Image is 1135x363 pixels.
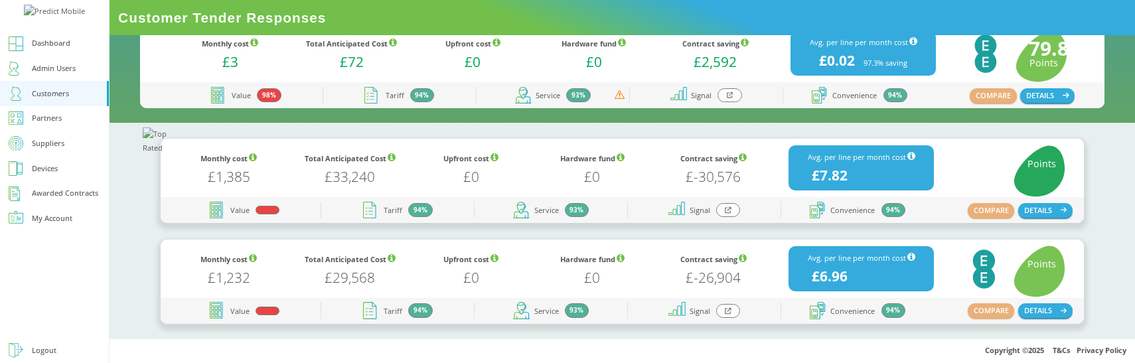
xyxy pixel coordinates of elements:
[534,51,655,69] h1: £0
[532,253,653,267] div: Hardware fund
[1018,303,1073,318] button: DETAILS
[32,162,58,176] div: Devices
[168,267,289,285] h1: £1,232
[536,92,560,99] span: Service
[32,62,76,76] div: Admin Users
[170,37,291,51] div: Monthly cost
[1029,39,1091,56] h1: 79.867
[819,50,855,68] h1: £0.02
[812,265,848,283] h1: £6.96
[652,166,774,184] h1: £-30,576
[289,152,411,166] div: Total Anticipated Cost
[830,307,875,315] span: Convenience
[289,166,411,184] h1: £33,240
[881,303,905,318] div: 94%
[168,253,289,267] div: Monthly cost
[1077,345,1126,355] a: Privacy Policy
[230,206,250,214] span: Value
[110,338,1135,363] div: Copyright © 2025
[881,203,905,218] div: 94%
[832,92,877,99] span: Convenience
[532,166,653,184] h1: £0
[654,37,776,51] div: Contract saving
[168,166,289,184] h1: £1,385
[412,37,534,51] div: Upfront cost
[410,267,532,285] h1: £0
[232,92,251,99] span: Value
[968,303,1015,318] button: COMPARE
[565,303,589,318] div: 93%
[690,307,710,315] span: Signal
[410,166,532,184] h1: £0
[812,165,848,182] h1: £7.82
[408,303,432,318] div: 94%
[864,56,907,70] h4: 97.3 % saving
[289,253,411,267] div: Total Anticipated Cost
[970,88,1017,103] button: COMPARE
[408,203,432,218] div: 94%
[532,267,653,285] h1: £0
[830,206,875,214] span: Convenience
[789,151,934,165] div: Avg. per line per month cost
[170,51,291,69] h1: £3
[1027,156,1057,171] div: Points
[789,252,934,265] div: Avg. per line per month cost
[386,92,404,99] span: Tariff
[32,36,70,50] div: Dashboard
[690,206,710,214] span: Signal
[652,253,774,267] div: Contract saving
[410,152,532,166] div: Upfront cost
[565,203,589,218] div: 93%
[652,152,774,166] div: Contract saving
[32,212,72,226] div: My Account
[1027,257,1057,272] div: Points
[652,267,774,285] h1: £-26,904
[1020,88,1075,103] button: DETAILS
[32,344,56,358] div: Logout
[291,37,412,51] div: Total Anticipated Cost
[32,111,62,125] div: Partners
[384,206,402,214] span: Tariff
[883,88,907,103] div: 94%
[384,307,402,315] span: Tariff
[32,186,98,200] div: Awarded Contracts
[412,51,534,69] h1: £0
[257,88,281,103] div: 98%
[691,92,712,99] span: Signal
[534,206,559,214] span: Service
[1053,345,1070,355] a: T&Cs
[168,152,289,166] div: Monthly cost
[534,37,655,51] div: Hardware fund
[566,88,590,103] div: 93%
[410,253,532,267] div: Upfront cost
[968,203,1015,218] button: COMPARE
[230,307,250,315] span: Value
[289,267,411,285] h1: £29,568
[143,127,187,171] img: Top Rated
[291,51,412,69] h1: £72
[24,5,85,19] img: Predict Mobile
[32,87,69,101] div: Customers
[791,36,936,50] div: Avg. per line per month cost
[1018,203,1073,218] button: DETAILS
[1029,55,1091,70] div: Points
[32,137,64,151] div: Suppliers
[410,88,434,103] div: 94%
[532,152,653,166] div: Hardware fund
[654,51,776,69] h1: £2,592
[534,307,559,315] span: Service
